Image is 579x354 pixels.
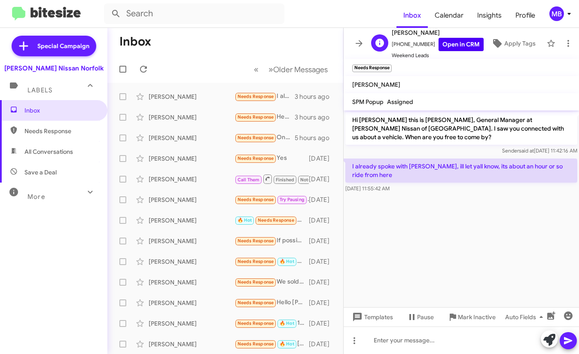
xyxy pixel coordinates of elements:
[352,81,400,88] span: [PERSON_NAME]
[428,3,470,28] a: Calendar
[24,168,57,177] span: Save a Deal
[392,27,484,38] span: [PERSON_NAME]
[441,309,503,325] button: Mark Inactive
[235,133,295,143] div: On the fence right mow as to what I want to do
[280,341,294,347] span: 🔥 Hot
[387,98,413,106] span: Assigned
[149,216,235,225] div: [PERSON_NAME]
[149,237,235,245] div: [PERSON_NAME]
[238,279,274,285] span: Needs Response
[268,64,273,75] span: »
[470,3,509,28] a: Insights
[235,318,309,328] div: 1130
[238,320,274,326] span: Needs Response
[149,134,235,142] div: [PERSON_NAME]
[295,113,336,122] div: 3 hours ago
[24,127,98,135] span: Needs Response
[24,106,98,115] span: Inbox
[484,36,542,51] button: Apply Tags
[309,299,336,307] div: [DATE]
[258,217,294,223] span: Needs Response
[238,217,252,223] span: 🔥 Hot
[235,256,309,266] div: Hello [PERSON_NAME] will be in there on the 21st
[498,309,553,325] button: Auto Fields
[345,112,577,145] p: Hi [PERSON_NAME] this is [PERSON_NAME], General Manager at [PERSON_NAME] Nissan of [GEOGRAPHIC_DA...
[280,197,305,202] span: Try Pausing
[149,278,235,287] div: [PERSON_NAME]
[12,36,96,56] a: Special Campaign
[238,341,274,347] span: Needs Response
[149,299,235,307] div: [PERSON_NAME]
[104,3,284,24] input: Search
[254,64,259,75] span: «
[238,177,260,183] span: Call Them
[295,92,336,101] div: 3 hours ago
[235,215,309,225] div: Yes sitting in the red chair by the window
[300,177,333,183] span: Not-Interested
[549,6,564,21] div: MB
[37,42,89,50] span: Special Campaign
[542,6,570,21] button: MB
[149,319,235,328] div: [PERSON_NAME]
[509,3,542,28] a: Profile
[235,298,309,308] div: Hello [PERSON_NAME]
[149,175,235,183] div: [PERSON_NAME]
[309,340,336,348] div: [DATE]
[238,238,274,244] span: Needs Response
[352,64,392,72] small: Needs Response
[4,64,104,73] div: [PERSON_NAME] Nissan Norfolk
[309,278,336,287] div: [DATE]
[400,309,441,325] button: Pause
[235,112,295,122] div: Hey [PERSON_NAME], I see the price on your website for the final price of the vehicle is $47,000 ...
[458,309,496,325] span: Mark Inactive
[352,98,384,106] span: SPM Popup
[280,259,294,264] span: 🔥 Hot
[392,38,484,51] span: [PHONE_NUMBER]
[149,257,235,266] div: [PERSON_NAME]
[238,135,274,140] span: Needs Response
[235,236,309,246] div: If possible, if anything comes available, need before the 15th of this month. Thank You.
[238,259,274,264] span: Needs Response
[238,300,274,305] span: Needs Response
[280,320,294,326] span: 🔥 Hot
[235,174,309,184] div: Inbound Call
[345,185,390,192] span: [DATE] 11:55:42 AM
[263,61,333,78] button: Next
[149,113,235,122] div: [PERSON_NAME]
[149,92,235,101] div: [PERSON_NAME]
[24,147,73,156] span: All Conversations
[309,237,336,245] div: [DATE]
[238,94,274,99] span: Needs Response
[417,309,434,325] span: Pause
[149,195,235,204] div: [PERSON_NAME]
[235,92,295,101] div: I already spoke with [PERSON_NAME], ill let yall know, its about an hour or so ride from here
[504,36,536,51] span: Apply Tags
[249,61,264,78] button: Previous
[235,195,309,204] div: I am not there yet! When I am I will contact you. Thank you.
[149,154,235,163] div: [PERSON_NAME]
[505,309,546,325] span: Auto Fields
[309,216,336,225] div: [DATE]
[238,156,274,161] span: Needs Response
[249,61,333,78] nav: Page navigation example
[345,159,577,183] p: I already spoke with [PERSON_NAME], ill let yall know, its about an hour or so ride from here
[309,195,336,204] div: [DATE]
[309,257,336,266] div: [DATE]
[235,153,309,163] div: Yes
[276,177,295,183] span: Finished
[396,3,428,28] a: Inbox
[27,86,52,94] span: Labels
[238,114,274,120] span: Needs Response
[519,147,534,154] span: said at
[238,197,274,202] span: Needs Response
[309,154,336,163] div: [DATE]
[439,38,484,51] a: Open in CRM
[149,340,235,348] div: [PERSON_NAME]
[309,175,336,183] div: [DATE]
[235,277,309,287] div: We sold the 2014 Prius V to CarMax for $15K.
[273,65,328,74] span: Older Messages
[309,319,336,328] div: [DATE]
